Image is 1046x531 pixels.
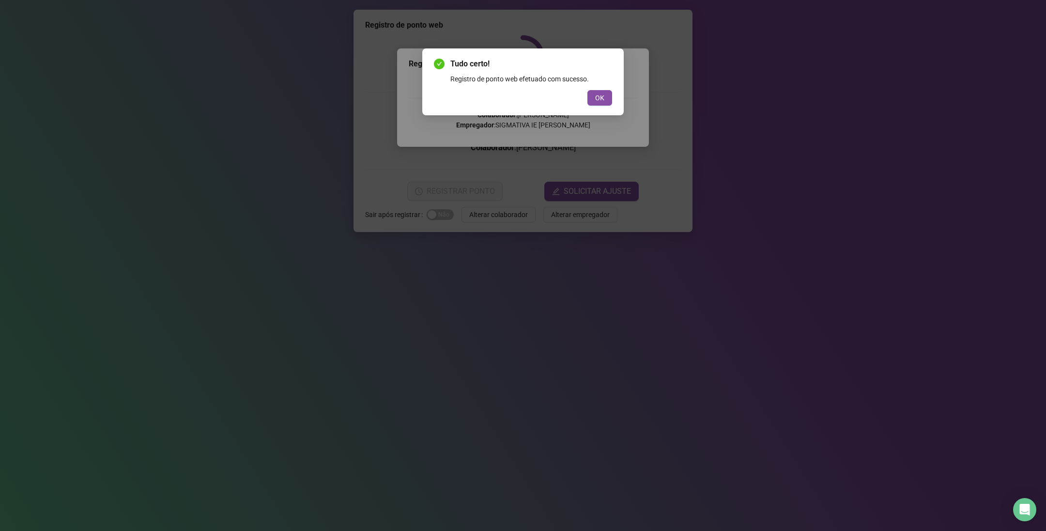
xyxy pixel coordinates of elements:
span: check-circle [434,59,445,69]
span: OK [595,93,604,103]
div: Registro de ponto web efetuado com sucesso. [450,74,612,84]
button: OK [587,90,612,106]
span: Tudo certo! [450,58,612,70]
div: Open Intercom Messenger [1013,498,1036,521]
